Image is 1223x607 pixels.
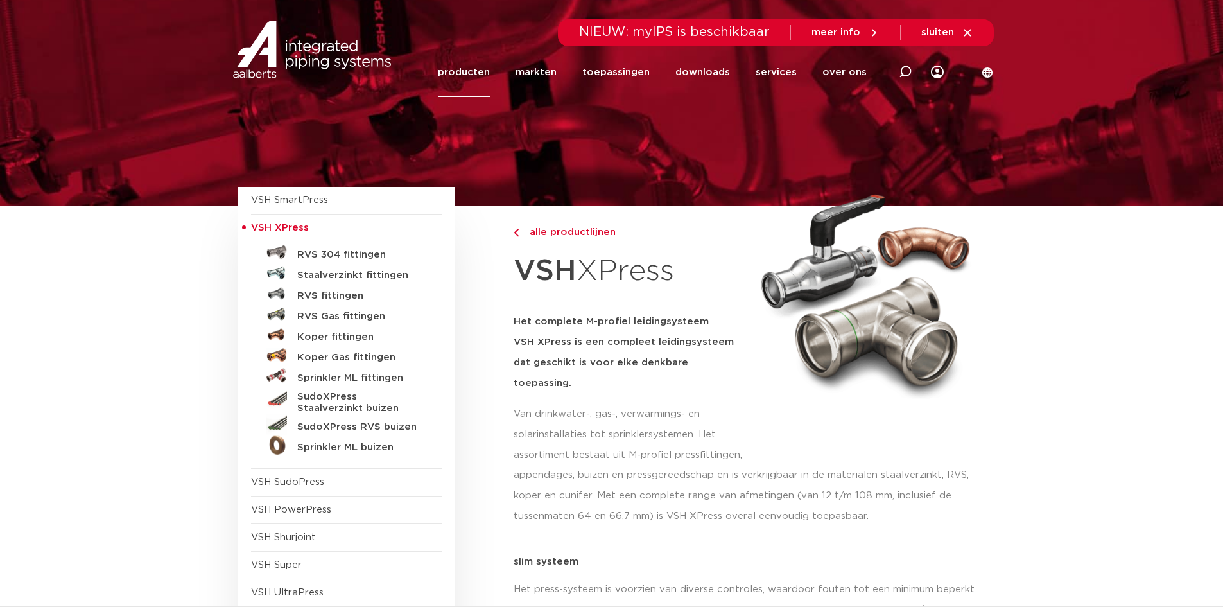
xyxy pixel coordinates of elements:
[811,28,860,37] span: meer info
[522,227,616,237] span: alle productlijnen
[251,304,442,324] a: RVS Gas fittingen
[251,345,442,365] a: Koper Gas fittingen
[297,311,424,322] h5: RVS Gas fittingen
[514,247,746,296] h1: XPress
[251,588,324,597] a: VSH UltraPress
[514,465,985,527] p: appendages, buizen en pressgereedschap en is verkrijgbaar in de materialen staalverzinkt, RVS, ko...
[582,48,650,97] a: toepassingen
[251,242,442,263] a: RVS 304 fittingen
[297,270,424,281] h5: Staalverzinkt fittingen
[514,229,519,237] img: chevron-right.svg
[756,48,797,97] a: services
[921,27,973,39] a: sluiten
[514,256,577,286] strong: VSH
[297,290,424,302] h5: RVS fittingen
[921,28,954,37] span: sluiten
[514,557,985,567] p: slim systeem
[251,414,442,435] a: SudoXPress RVS buizen
[251,263,442,283] a: Staalverzinkt fittingen
[251,386,442,414] a: SudoXPress Staalverzinkt buizen
[251,560,302,570] a: VSH Super
[251,195,328,205] a: VSH SmartPress
[811,27,880,39] a: meer info
[297,391,424,414] h5: SudoXPress Staalverzinkt buizen
[516,48,557,97] a: markten
[579,26,770,39] span: NIEUW: myIPS is beschikbaar
[251,477,324,487] a: VSH SudoPress
[251,283,442,304] a: RVS fittingen
[251,324,442,345] a: Koper fittingen
[514,312,746,394] h5: Het complete M-profiel leidingsysteem VSH XPress is een compleet leidingsysteem dat geschikt is v...
[438,48,867,97] nav: Menu
[822,48,867,97] a: over ons
[297,442,424,453] h5: Sprinkler ML buizen
[297,331,424,343] h5: Koper fittingen
[251,435,442,455] a: Sprinkler ML buizen
[297,352,424,364] h5: Koper Gas fittingen
[297,421,424,433] h5: SudoXPress RVS buizen
[251,505,331,515] a: VSH PowerPress
[514,404,746,466] p: Van drinkwater-, gas-, verwarmings- en solarinstallaties tot sprinklersystemen. Het assortiment b...
[675,48,730,97] a: downloads
[514,225,746,240] a: alle productlijnen
[251,365,442,386] a: Sprinkler ML fittingen
[251,223,309,233] span: VSH XPress
[297,249,424,261] h5: RVS 304 fittingen
[297,373,424,384] h5: Sprinkler ML fittingen
[438,48,490,97] a: producten
[251,532,316,542] a: VSH Shurjoint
